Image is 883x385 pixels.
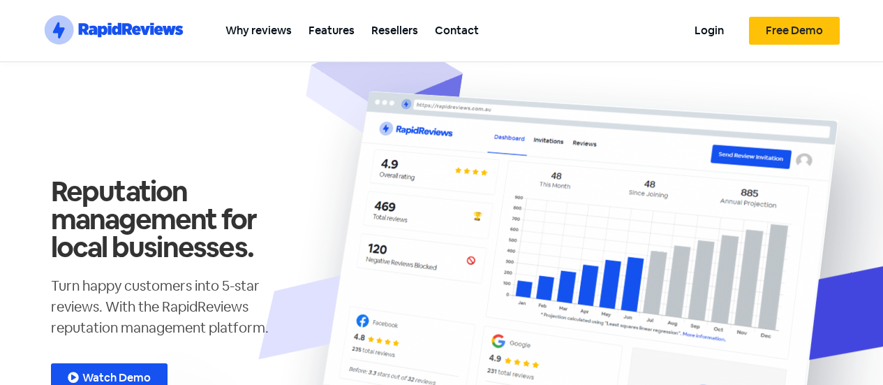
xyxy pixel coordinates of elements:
[217,15,300,46] a: Why reviews
[686,15,732,46] a: Login
[766,25,823,36] span: Free Demo
[82,372,151,384] span: Watch Demo
[426,15,487,46] a: Contact
[51,275,302,338] p: Turn happy customers into 5-star reviews. With the RapidReviews reputation management platform.
[363,15,426,46] a: Resellers
[749,17,840,45] a: Free Demo
[51,177,302,261] h1: Reputation management for local businesses.
[300,15,363,46] a: Features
